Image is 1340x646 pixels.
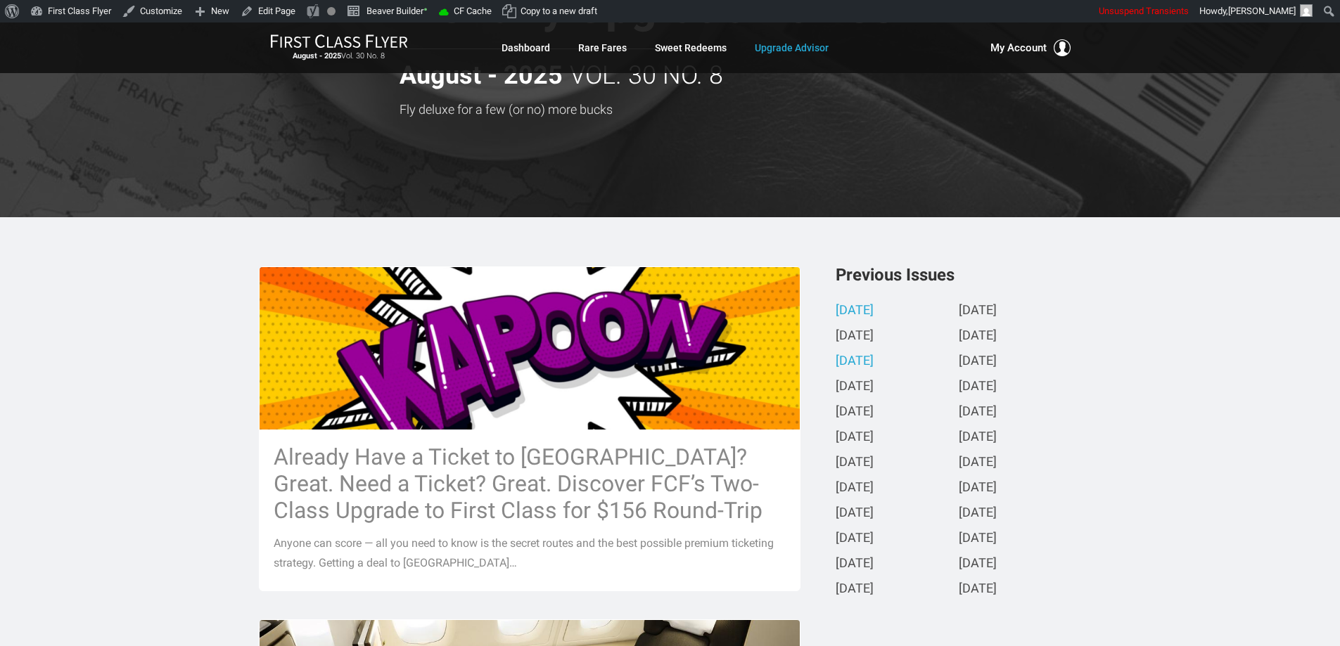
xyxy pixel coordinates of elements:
a: [DATE] [959,405,997,420]
a: [DATE] [836,481,874,496]
a: [DATE] [836,557,874,571]
a: [DATE] [959,380,997,394]
a: [DATE] [836,380,874,394]
a: [DATE] [959,481,997,496]
span: [PERSON_NAME] [1228,6,1296,16]
a: [DATE] [836,405,874,420]
a: [DATE] [959,456,997,470]
a: [DATE] [959,531,997,546]
small: Vol. 30 No. 8 [270,51,408,61]
a: [DATE] [959,304,997,318]
a: Dashboard [502,35,550,60]
a: [DATE] [836,531,874,546]
a: [DATE] [836,456,874,470]
span: My Account [990,39,1047,56]
a: First Class FlyerAugust - 2025Vol. 30 No. 8 [270,34,408,62]
a: [DATE] [959,354,997,369]
h3: Already Have a Ticket to [GEOGRAPHIC_DATA]? Great. Need a Ticket? Great. Discover FCF’s Two-Class... [274,444,786,524]
a: [DATE] [959,506,997,521]
a: Already Have a Ticket to [GEOGRAPHIC_DATA]? Great. Need a Ticket? Great. Discover FCF’s Two-Class... [259,266,800,590]
h2: Vol. 30 No. 8 [400,49,723,90]
a: Sweet Redeems [655,35,727,60]
button: My Account [990,39,1071,56]
a: [DATE] [959,329,997,344]
a: [DATE] [959,557,997,571]
a: [DATE] [836,354,874,369]
a: Upgrade Advisor [755,35,829,60]
p: Anyone can score — all you need to know is the secret routes and the best possible premium ticket... [274,534,786,573]
a: [DATE] [836,582,874,597]
a: [DATE] [836,329,874,344]
a: Rare Fares [578,35,627,60]
strong: August - 2025 [293,51,341,60]
h3: Previous Issues [836,266,1082,283]
span: • [423,2,428,17]
img: First Class Flyer [270,34,408,49]
strong: August - 2025 [400,62,563,90]
a: [DATE] [836,430,874,445]
a: [DATE] [959,430,997,445]
a: [DATE] [836,506,874,521]
a: [DATE] [959,582,997,597]
span: Unsuspend Transients [1099,6,1189,16]
a: [DATE] [836,304,874,318]
h3: Fly deluxe for a few (or no) more bucks [400,103,1012,117]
